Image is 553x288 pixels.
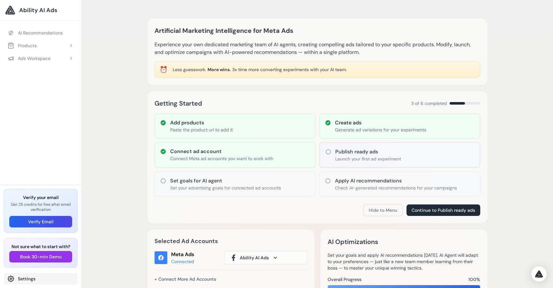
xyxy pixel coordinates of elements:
h2: Selected Ad Accounts [155,237,307,246]
a: + Connect More Ad Accounts [155,274,216,284]
p: Set your goals and apply AI recommendations [DATE]. AI Agent will adapt to your preferences — jus... [328,252,480,271]
h2: Getting Started [155,98,202,108]
p: Check AI-generated recommendations for your campaigns [335,185,457,191]
span: Ability AI Ads [240,255,269,261]
div: Products [8,42,37,49]
span: 3 of 6 completed [411,100,447,107]
h3: Create ads [335,119,426,127]
div: ⏰ [160,65,168,74]
button: Products [4,40,78,51]
h3: Verify your email [9,194,72,201]
h3: Connect ad account [170,148,273,155]
div: Connected [171,258,194,265]
h3: Publish ready ads [335,148,401,156]
button: Ads Workspace [4,53,78,64]
span: Ability AI Ads [19,6,57,15]
button: Hide to Menu [363,204,403,216]
span: Overall Progress [328,276,361,283]
button: Continue to Publish ready ads [406,204,480,216]
div: Open Intercom Messenger [531,266,547,282]
p: Connect Meta ad accounts you want to work with [170,155,273,162]
p: Get 25 credits for free after email verification [9,202,72,212]
a: Ability AI Ads [5,5,76,15]
p: Set your advertising goals for connected ad accounts [170,185,281,191]
a: Settings [4,273,78,284]
span: 3x time more converting experiments with your AI team. [232,67,347,72]
h3: Apply AI recommendations [335,177,457,185]
p: Paste the product url to add it [170,127,233,133]
h3: Not sure what to start with? [9,243,72,250]
h1: Artificial Marketing Intelligence for Meta Ads [155,26,293,36]
p: Generate ad variations for your experiments [335,127,426,133]
div: Meta Ads [171,251,194,258]
h3: Add products [170,119,233,127]
span: 100% [468,276,480,283]
div: Ads Workspace [8,55,50,62]
button: Ability AI Ads [224,251,307,264]
button: Verify Email [9,216,72,227]
p: Launch your first ad experiment [335,156,401,162]
a: AI Recommendations [4,27,78,39]
h2: AI Optimizations [328,237,378,247]
span: Less guesswork. [173,67,206,72]
p: Experience your own dedicated marketing team of AI agents, creating compelling ads tailored to yo... [155,41,480,56]
button: Book 30-min Demo [9,251,72,262]
h3: Set goals for AI agent [170,177,281,185]
span: More wins. [208,67,231,72]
